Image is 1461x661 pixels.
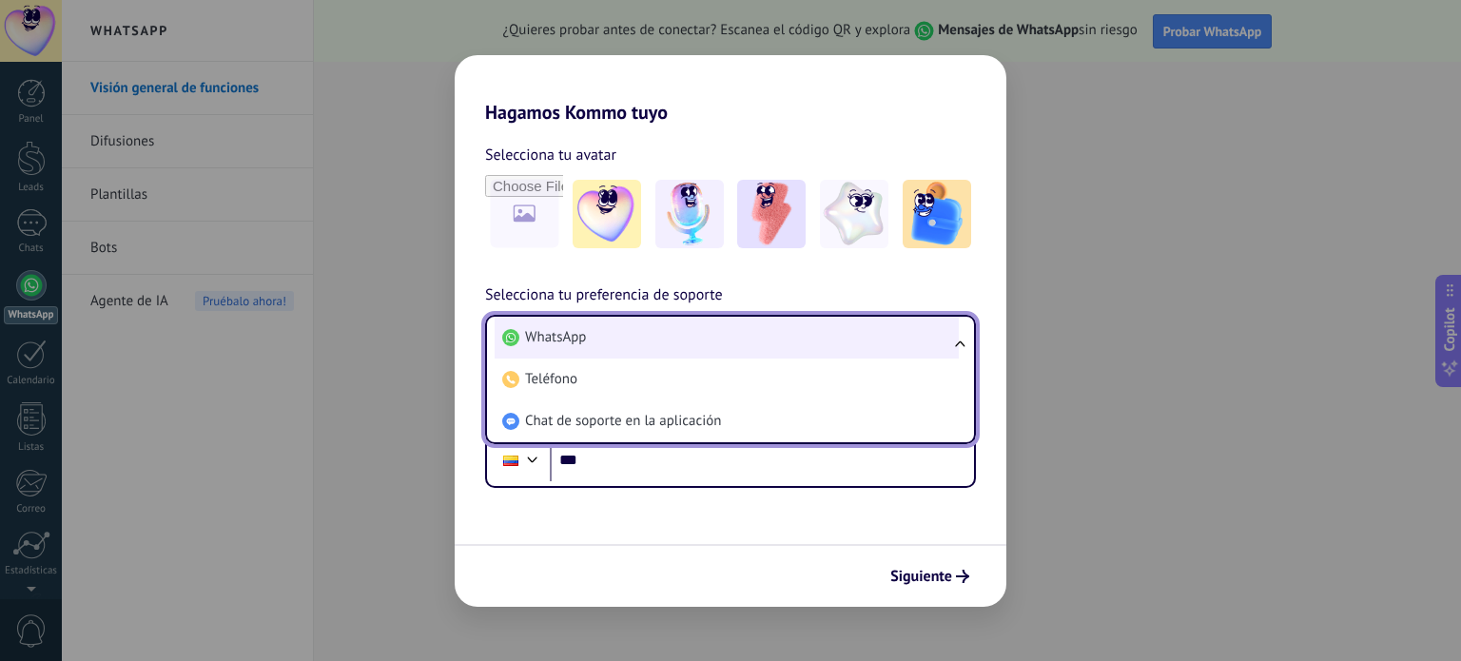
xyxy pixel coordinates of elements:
[737,180,806,248] img: -3.jpeg
[820,180,888,248] img: -4.jpeg
[485,143,616,167] span: Selecciona tu avatar
[525,370,577,389] span: Teléfono
[655,180,724,248] img: -2.jpeg
[493,440,529,480] div: Colombia: + 57
[890,570,952,583] span: Siguiente
[525,412,721,431] span: Chat de soporte en la aplicación
[903,180,971,248] img: -5.jpeg
[485,283,723,308] span: Selecciona tu preferencia de soporte
[525,328,586,347] span: WhatsApp
[573,180,641,248] img: -1.jpeg
[882,560,978,593] button: Siguiente
[455,55,1006,124] h2: Hagamos Kommo tuyo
